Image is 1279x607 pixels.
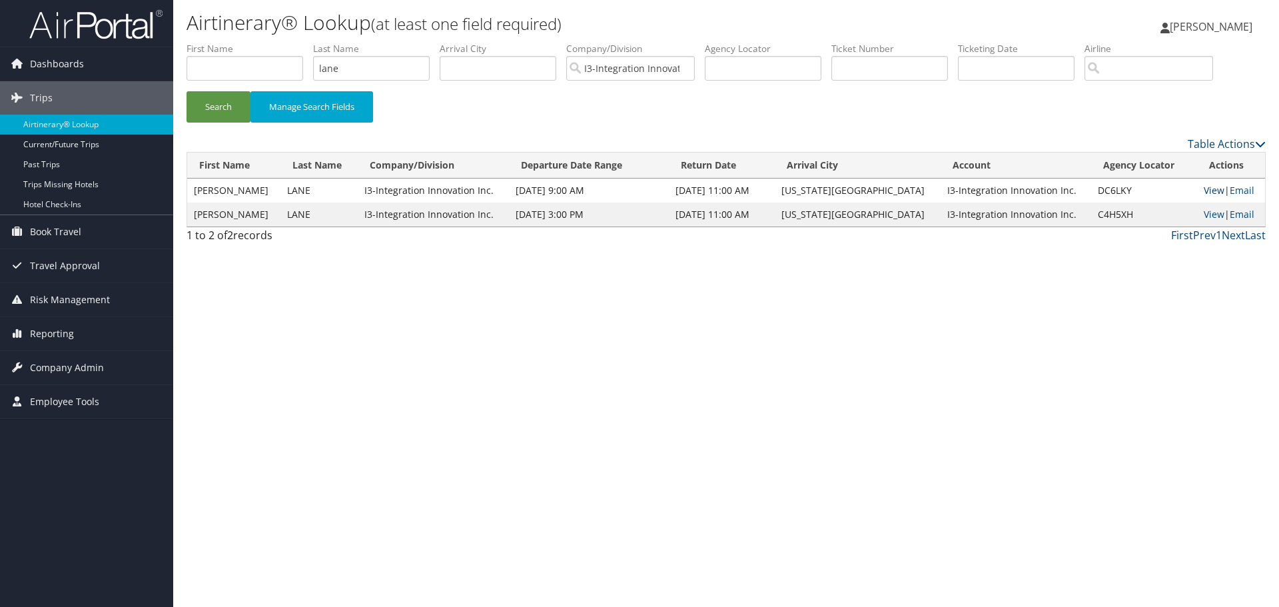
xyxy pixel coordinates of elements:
[1222,228,1245,243] a: Next
[1084,42,1223,55] label: Airline
[187,179,280,203] td: [PERSON_NAME]
[358,179,509,203] td: I3-Integration Innovation Inc.
[30,351,104,384] span: Company Admin
[1204,184,1224,197] a: View
[30,317,74,350] span: Reporting
[775,153,941,179] th: Arrival City: activate to sort column ascending
[187,91,250,123] button: Search
[1216,228,1222,243] a: 1
[1170,19,1252,34] span: [PERSON_NAME]
[509,153,669,179] th: Departure Date Range: activate to sort column ascending
[941,153,1092,179] th: Account: activate to sort column ascending
[30,215,81,249] span: Book Travel
[509,179,669,203] td: [DATE] 9:00 AM
[669,203,775,227] td: [DATE] 11:00 AM
[30,385,99,418] span: Employee Tools
[1091,153,1197,179] th: Agency Locator: activate to sort column ascending
[30,249,100,283] span: Travel Approval
[509,203,669,227] td: [DATE] 3:00 PM
[941,179,1092,203] td: I3-Integration Innovation Inc.
[1230,208,1254,221] a: Email
[358,203,509,227] td: I3-Integration Innovation Inc.
[775,179,941,203] td: [US_STATE][GEOGRAPHIC_DATA]
[313,42,440,55] label: Last Name
[280,203,358,227] td: LANE
[1160,7,1266,47] a: [PERSON_NAME]
[250,91,373,123] button: Manage Search Fields
[30,81,53,115] span: Trips
[187,227,442,250] div: 1 to 2 of records
[669,179,775,203] td: [DATE] 11:00 AM
[1091,203,1197,227] td: C4H5XH
[1197,153,1265,179] th: Actions
[1197,203,1265,227] td: |
[1091,179,1197,203] td: DC6LKY
[1245,228,1266,243] a: Last
[775,203,941,227] td: [US_STATE][GEOGRAPHIC_DATA]
[1193,228,1216,243] a: Prev
[30,283,110,316] span: Risk Management
[831,42,958,55] label: Ticket Number
[669,153,775,179] th: Return Date: activate to sort column ascending
[440,42,566,55] label: Arrival City
[358,153,509,179] th: Company/Division
[227,228,233,243] span: 2
[705,42,831,55] label: Agency Locator
[30,47,84,81] span: Dashboards
[958,42,1084,55] label: Ticketing Date
[1230,184,1254,197] a: Email
[187,203,280,227] td: [PERSON_NAME]
[280,153,358,179] th: Last Name: activate to sort column ascending
[1171,228,1193,243] a: First
[187,153,280,179] th: First Name: activate to sort column ascending
[1197,179,1265,203] td: |
[187,9,906,37] h1: Airtinerary® Lookup
[941,203,1092,227] td: I3-Integration Innovation Inc.
[1188,137,1266,151] a: Table Actions
[280,179,358,203] td: LANE
[1204,208,1224,221] a: View
[187,42,313,55] label: First Name
[371,13,562,35] small: (at least one field required)
[29,9,163,40] img: airportal-logo.png
[566,42,705,55] label: Company/Division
